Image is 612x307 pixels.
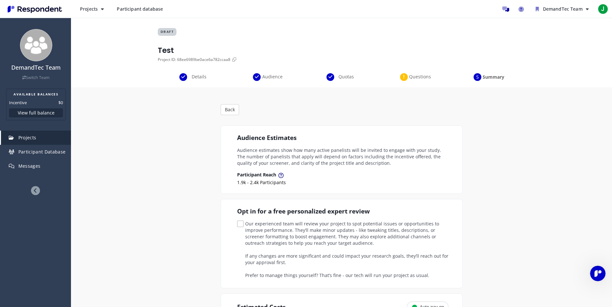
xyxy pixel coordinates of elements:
[112,3,168,15] a: Participant database
[58,99,63,106] dd: $0
[336,74,357,80] span: Quotas
[530,3,594,15] button: DemandTec Team
[158,57,230,62] span: Project ID: 68ee6989be0ace6a782ccaa8
[5,4,65,15] img: Respondent
[237,207,448,215] h2: Opt in for a free personalized expert review
[9,108,63,117] button: View full balance
[80,6,98,12] span: Projects
[9,92,63,97] h2: AVAILABLE BALANCES
[590,266,606,281] iframe: Intercom live chat
[452,73,526,81] div: Summary
[262,74,283,80] span: Audience
[237,179,286,185] span: 1.9k - 2.4k Participants
[188,74,210,80] span: Details
[20,29,52,61] img: team_avatar_256.png
[483,74,504,80] span: Summary
[4,64,68,71] h4: DemandTec Team
[237,172,276,178] h3: Participant Reach
[378,73,452,81] div: Questions
[6,89,66,120] section: Balance summary
[18,134,36,141] span: Projects
[515,3,528,15] a: Help and support
[237,134,448,142] h2: Audience Estimates
[277,172,285,179] button: This range represents the number of participants matching your defined audience
[237,147,448,166] p: Audience estimates show how many active panelists will be invited to engage with your study. The ...
[597,3,609,15] button: J
[158,28,177,36] span: DRAFT
[499,3,512,15] a: Message participants
[543,6,583,12] span: DemandTec Team
[598,4,608,14] span: J
[231,73,305,81] div: Audience
[117,6,163,12] span: Participant database
[18,149,66,155] span: Participant Database
[409,74,430,80] span: Questions
[75,3,109,15] button: Projects
[9,99,27,106] dt: Incentive
[158,46,237,55] h1: Test
[237,221,448,228] span: Our experienced team will review your project to spot potential issues or opportunities to improv...
[305,73,378,81] div: Quotas
[221,104,239,115] button: Back
[22,75,50,80] a: Switch Team
[18,163,41,169] span: Messages
[158,73,231,81] div: Details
